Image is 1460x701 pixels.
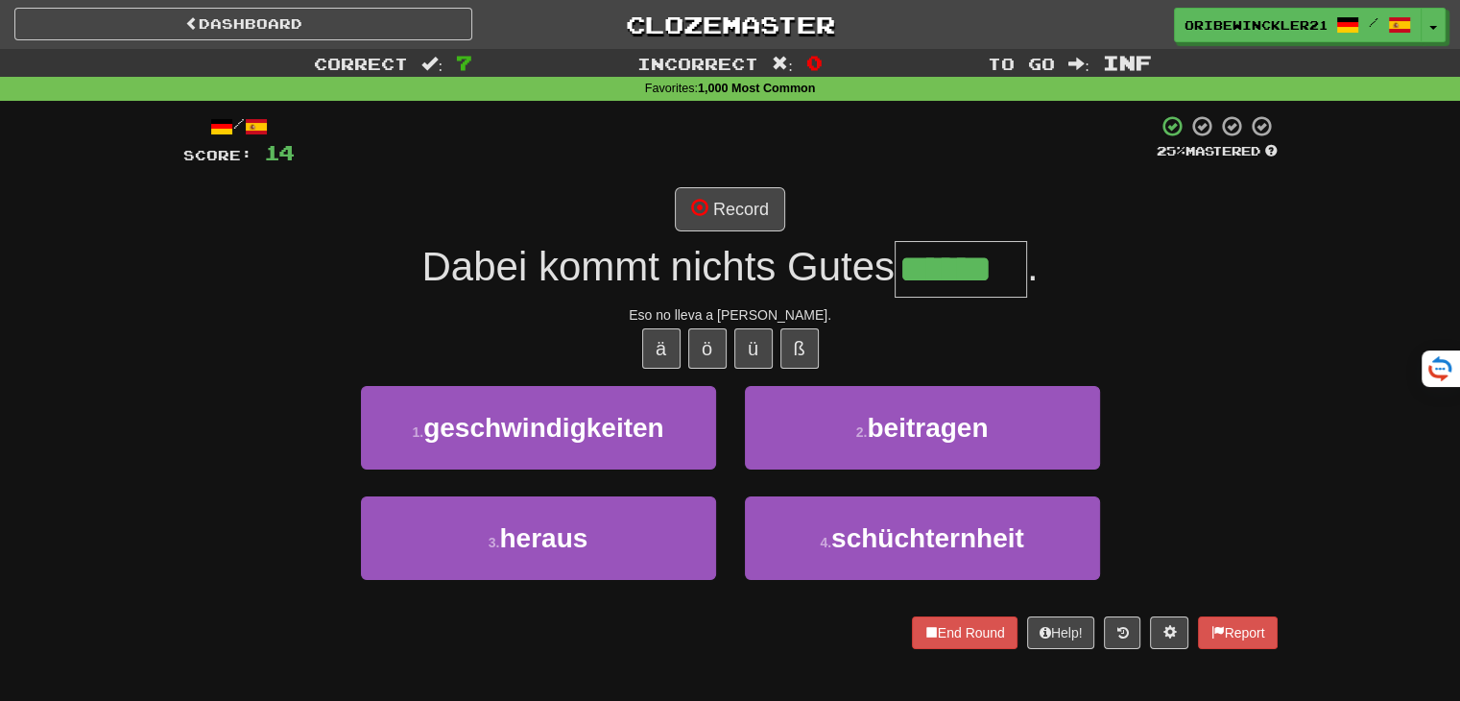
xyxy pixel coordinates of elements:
[637,54,758,73] span: Incorrect
[361,386,716,470] button: 1.geschwindigkeiten
[1174,8,1422,42] a: OribeWinckler21 /
[489,535,500,550] small: 3 .
[856,424,868,440] small: 2 .
[456,51,472,74] span: 7
[499,523,587,553] span: heraus
[421,244,895,289] span: Dabei kommt nichts Gutes
[501,8,959,41] a: Clozemaster
[423,413,664,443] span: geschwindigkeiten
[988,54,1055,73] span: To go
[183,305,1278,325] div: Eso no lleva a [PERSON_NAME].
[780,328,819,369] button: ß
[1157,143,1278,160] div: Mastered
[734,328,773,369] button: ü
[1027,616,1095,649] button: Help!
[675,187,785,231] button: Record
[831,523,1024,553] span: schüchternheit
[361,496,716,580] button: 3.heraus
[421,56,443,72] span: :
[745,386,1100,470] button: 2.beitragen
[1185,16,1327,34] span: OribeWinckler21
[688,328,727,369] button: ö
[183,114,295,138] div: /
[264,140,295,164] span: 14
[314,54,408,73] span: Correct
[1068,56,1089,72] span: :
[806,51,823,74] span: 0
[820,535,831,550] small: 4 .
[412,424,423,440] small: 1 .
[1369,15,1378,29] span: /
[1157,143,1185,158] span: 25 %
[1104,616,1140,649] button: Round history (alt+y)
[14,8,472,40] a: Dashboard
[772,56,793,72] span: :
[867,413,988,443] span: beitragen
[1198,616,1277,649] button: Report
[1103,51,1152,74] span: Inf
[698,82,815,95] strong: 1,000 Most Common
[745,496,1100,580] button: 4.schüchternheit
[912,616,1017,649] button: End Round
[183,147,252,163] span: Score:
[642,328,681,369] button: ä
[1027,244,1039,289] span: .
